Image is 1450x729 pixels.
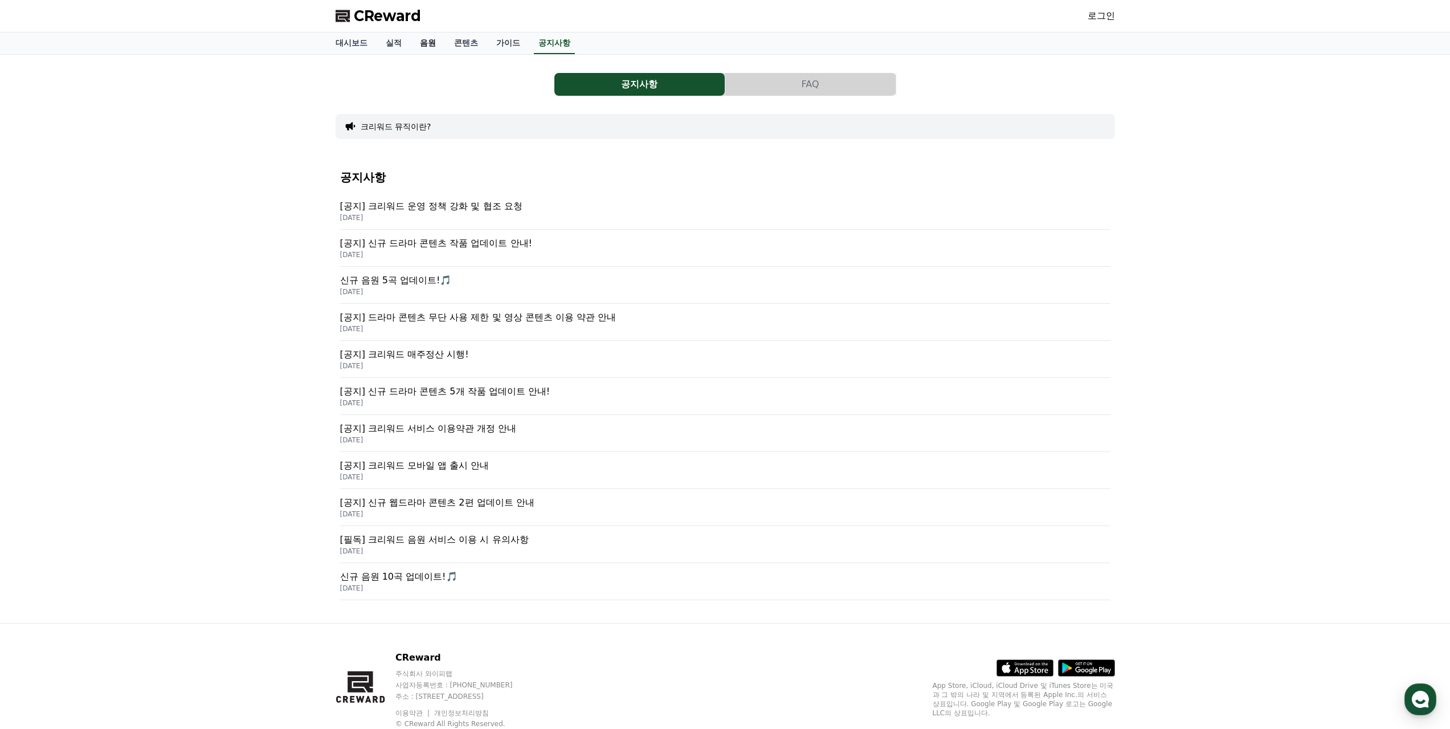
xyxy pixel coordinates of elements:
p: 사업자등록번호 : [PHONE_NUMBER] [395,681,534,690]
p: [DATE] [340,473,1110,482]
p: [공지] 신규 드라마 콘텐츠 5개 작품 업데이트 안내! [340,385,1110,398]
a: 대화 [75,361,147,390]
a: [공지] 크리워드 운영 정책 강화 및 협조 요청 [DATE] [340,193,1110,230]
p: [필독] 크리워드 음원 서비스 이용 시 유의사항 [340,533,1110,547]
span: 대화 [104,379,118,388]
a: [공지] 신규 드라마 콘텐츠 작품 업데이트 안내! [DATE] [340,230,1110,267]
p: 신규 음원 10곡 업데이트!🎵 [340,570,1110,584]
a: 신규 음원 5곡 업데이트!🎵 [DATE] [340,267,1110,304]
span: 홈 [36,378,43,388]
p: [DATE] [340,324,1110,333]
a: 음원 [411,32,445,54]
p: 주소 : [STREET_ADDRESS] [395,692,534,701]
a: 공지사항 [534,32,575,54]
p: [DATE] [340,250,1110,259]
a: [공지] 드라마 콘텐츠 무단 사용 제한 및 영상 콘텐츠 이용 약관 안내 [DATE] [340,304,1110,341]
a: 홈 [3,361,75,390]
a: [공지] 크리워드 매주정산 시행! [DATE] [340,341,1110,378]
p: [공지] 크리워드 모바일 앱 출시 안내 [340,459,1110,473]
span: 설정 [176,378,190,388]
p: App Store, iCloud, iCloud Drive 및 iTunes Store는 미국과 그 밖의 나라 및 지역에서 등록된 Apple Inc.의 서비스 상표입니다. Goo... [933,681,1115,718]
a: 실적 [377,32,411,54]
p: [DATE] [340,287,1110,296]
a: [공지] 신규 드라마 콘텐츠 5개 작품 업데이트 안내! [DATE] [340,378,1110,415]
button: 크리워드 뮤직이란? [361,121,431,132]
button: 공지사항 [554,73,725,96]
a: 개인정보처리방침 [434,709,489,717]
span: CReward [354,7,421,25]
p: [DATE] [340,361,1110,370]
p: 주식회사 와이피랩 [395,669,534,678]
a: [필독] 크리워드 음원 서비스 이용 시 유의사항 [DATE] [340,526,1110,563]
button: FAQ [725,73,896,96]
p: [공지] 크리워드 운영 정책 강화 및 협조 요청 [340,199,1110,213]
a: 신규 음원 10곡 업데이트!🎵 [DATE] [340,563,1110,600]
p: [DATE] [340,435,1110,445]
p: [DATE] [340,398,1110,408]
p: [공지] 크리워드 서비스 이용약관 개정 안내 [340,422,1110,435]
p: [DATE] [340,510,1110,519]
p: [DATE] [340,213,1110,222]
a: 콘텐츠 [445,32,487,54]
a: CReward [336,7,421,25]
h4: 공지사항 [340,171,1110,184]
p: [DATE] [340,584,1110,593]
p: © CReward All Rights Reserved. [395,719,534,728]
p: [공지] 드라마 콘텐츠 무단 사용 제한 및 영상 콘텐츠 이용 약관 안내 [340,311,1110,324]
p: CReward [395,651,534,665]
a: 대시보드 [326,32,377,54]
p: 신규 음원 5곡 업데이트!🎵 [340,274,1110,287]
a: 설정 [147,361,219,390]
a: [공지] 신규 웹드라마 콘텐츠 2편 업데이트 안내 [DATE] [340,489,1110,526]
a: 이용약관 [395,709,431,717]
a: 가이드 [487,32,529,54]
a: [공지] 크리워드 모바일 앱 출시 안내 [DATE] [340,452,1110,489]
p: [공지] 신규 웹드라마 콘텐츠 2편 업데이트 안내 [340,496,1110,510]
a: 로그인 [1088,9,1115,23]
p: [DATE] [340,547,1110,556]
p: [공지] 크리워드 매주정산 시행! [340,348,1110,361]
a: [공지] 크리워드 서비스 이용약관 개정 안내 [DATE] [340,415,1110,452]
p: [공지] 신규 드라마 콘텐츠 작품 업데이트 안내! [340,237,1110,250]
